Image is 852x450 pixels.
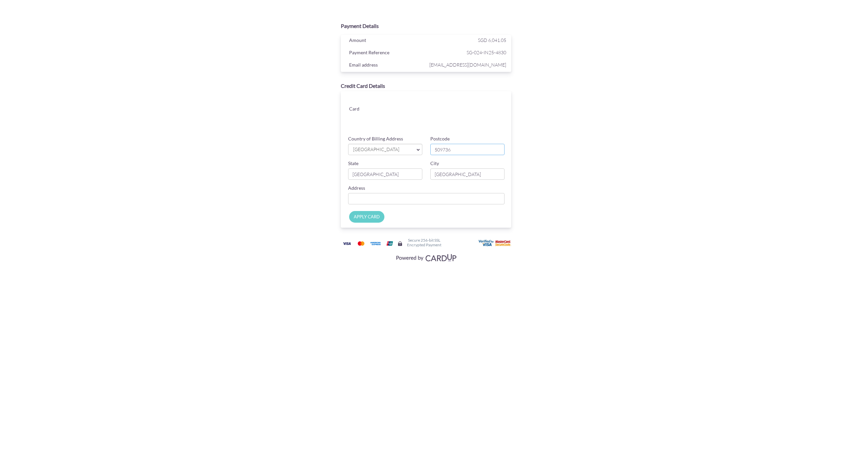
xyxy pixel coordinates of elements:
[369,239,382,248] img: American Express
[397,241,403,246] img: Secure lock
[341,82,511,90] div: Credit Card Details
[383,239,396,248] img: Union Pay
[430,135,450,142] label: Postcode
[428,48,506,57] span: SG-024-IN25-4830
[344,36,428,46] div: Amount
[348,135,403,142] label: Country of Billing Address
[391,112,448,124] iframe: Secure card expiration date input frame
[348,160,358,167] label: State
[348,144,422,155] a: [GEOGRAPHIC_DATA]
[348,185,365,191] label: Address
[393,251,459,264] img: Visa, Mastercard
[448,112,505,124] iframe: Secure card security code input frame
[349,211,384,223] input: APPLY CARD
[344,61,428,71] div: Email address
[430,160,439,167] label: City
[341,22,511,30] div: Payment Details
[340,239,353,248] img: Visa
[354,239,368,248] img: Mastercard
[479,240,512,247] img: User card
[344,48,428,58] div: Payment Reference
[344,105,386,114] div: Card
[391,98,505,110] iframe: Secure card number input frame
[407,238,441,247] h6: Secure 256-bit SSL Encrypted Payment
[352,146,411,153] span: [GEOGRAPHIC_DATA]
[478,37,506,43] span: SGD 6,041.05
[428,61,506,69] span: [EMAIL_ADDRESS][DOMAIN_NAME]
